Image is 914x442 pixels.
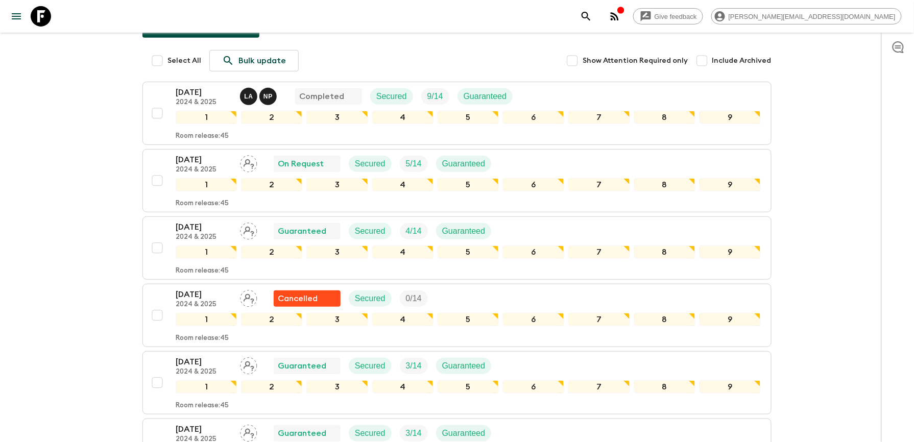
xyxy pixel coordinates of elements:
[442,225,486,237] p: Guaranteed
[306,245,368,259] div: 3
[355,158,386,170] p: Secured
[306,178,368,191] div: 3
[209,50,299,71] a: Bulk update
[406,292,422,305] p: 0 / 14
[176,356,232,368] p: [DATE]
[176,423,232,435] p: [DATE]
[723,13,901,20] span: [PERSON_NAME][EMAIL_ADDRESS][DOMAIN_NAME]
[176,200,229,208] p: Room release: 45
[568,245,630,259] div: 7
[372,245,434,259] div: 4
[240,158,257,166] span: Assign pack leader
[176,154,232,166] p: [DATE]
[421,88,449,105] div: Trip Fill
[176,301,232,309] p: 2024 & 2025
[355,225,386,237] p: Secured
[176,368,232,376] p: 2024 & 2025
[176,313,237,326] div: 1
[349,358,392,374] div: Secured
[372,380,434,394] div: 4
[568,111,630,124] div: 7
[176,380,237,394] div: 1
[176,245,237,259] div: 1
[442,360,486,372] p: Guaranteed
[349,223,392,239] div: Secured
[355,427,386,439] p: Secured
[503,111,564,124] div: 6
[355,292,386,305] p: Secured
[176,402,229,410] p: Room release: 45
[633,8,703,24] a: Give feedback
[241,380,302,394] div: 2
[278,292,318,305] p: Cancelled
[711,8,902,24] div: [PERSON_NAME][EMAIL_ADDRESS][DOMAIN_NAME]
[176,221,232,233] p: [DATE]
[240,226,257,234] span: Assign pack leader
[176,233,232,241] p: 2024 & 2025
[176,111,237,124] div: 1
[6,6,27,27] button: menu
[278,360,326,372] p: Guaranteed
[700,111,761,124] div: 9
[406,225,422,237] p: 4 / 14
[442,427,486,439] p: Guaranteed
[278,158,324,170] p: On Request
[400,290,428,307] div: Trip Fill
[306,313,368,326] div: 3
[142,284,772,347] button: [DATE]2024 & 2025Assign pack leaderFlash Pack cancellationSecuredTrip Fill123456789Room release:45
[349,290,392,307] div: Secured
[241,178,302,191] div: 2
[355,360,386,372] p: Secured
[568,178,630,191] div: 7
[372,313,434,326] div: 4
[568,313,630,326] div: 7
[400,223,428,239] div: Trip Fill
[176,132,229,140] p: Room release: 45
[142,149,772,212] button: [DATE]2024 & 2025Assign pack leaderOn RequestSecuredTrip FillGuaranteed123456789Room release:45
[503,313,564,326] div: 6
[634,111,695,124] div: 8
[176,288,232,301] p: [DATE]
[306,111,368,124] div: 3
[442,158,486,170] p: Guaranteed
[400,156,428,172] div: Trip Fill
[400,425,428,441] div: Trip Fill
[372,178,434,191] div: 4
[372,111,434,124] div: 4
[438,111,499,124] div: 5
[167,56,201,66] span: Select All
[240,293,257,301] span: Assign pack leader
[649,13,703,20] span: Give feedback
[278,427,326,439] p: Guaranteed
[241,111,302,124] div: 2
[438,245,499,259] div: 5
[583,56,688,66] span: Show Attention Required only
[400,358,428,374] div: Trip Fill
[142,351,772,414] button: [DATE]2024 & 2025Assign pack leaderGuaranteedSecuredTrip FillGuaranteed123456789Room release:45
[306,380,368,394] div: 3
[241,245,302,259] div: 2
[438,380,499,394] div: 5
[176,86,232,99] p: [DATE]
[576,6,596,27] button: search adventures
[278,225,326,237] p: Guaranteed
[142,216,772,280] button: [DATE]2024 & 2025Assign pack leaderGuaranteedSecuredTrip FillGuaranteed123456789Room release:45
[503,245,564,259] div: 6
[349,156,392,172] div: Secured
[438,178,499,191] div: 5
[464,90,507,103] p: Guaranteed
[349,425,392,441] div: Secured
[240,91,279,99] span: Luis Altamirano - Galapagos, Natalia Pesantes - Mainland
[712,56,772,66] span: Include Archived
[240,428,257,436] span: Assign pack leader
[176,99,232,107] p: 2024 & 2025
[176,334,229,342] p: Room release: 45
[438,313,499,326] div: 5
[241,313,302,326] div: 2
[176,166,232,174] p: 2024 & 2025
[240,360,257,369] span: Assign pack leader
[406,158,422,170] p: 5 / 14
[406,360,422,372] p: 3 / 14
[299,90,344,103] p: Completed
[142,82,772,145] button: [DATE]2024 & 2025Luis Altamirano - Galapagos, Natalia Pesantes - MainlandCompletedSecuredTrip Fil...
